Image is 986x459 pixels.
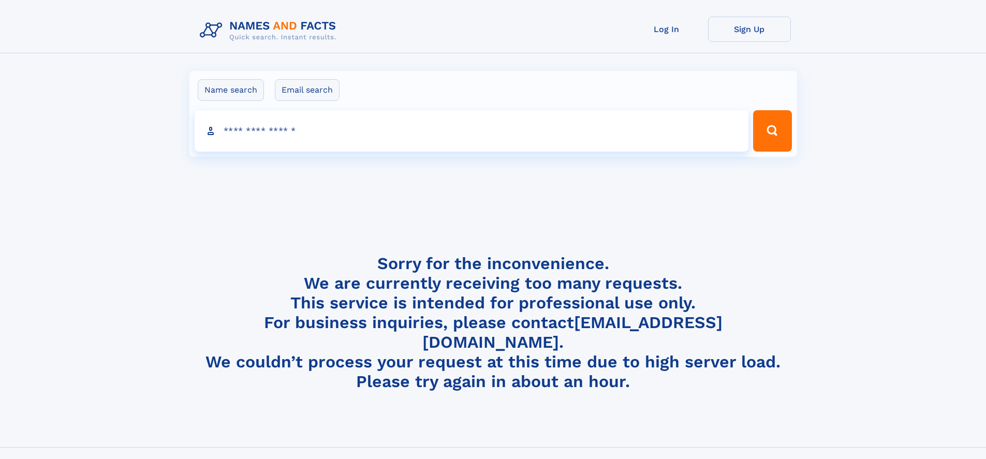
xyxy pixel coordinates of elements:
[195,110,749,152] input: search input
[708,17,791,42] a: Sign Up
[196,17,345,45] img: Logo Names and Facts
[198,79,264,101] label: Name search
[422,313,723,352] a: [EMAIL_ADDRESS][DOMAIN_NAME]
[196,254,791,392] h4: Sorry for the inconvenience. We are currently receiving too many requests. This service is intend...
[753,110,791,152] button: Search Button
[625,17,708,42] a: Log In
[275,79,340,101] label: Email search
